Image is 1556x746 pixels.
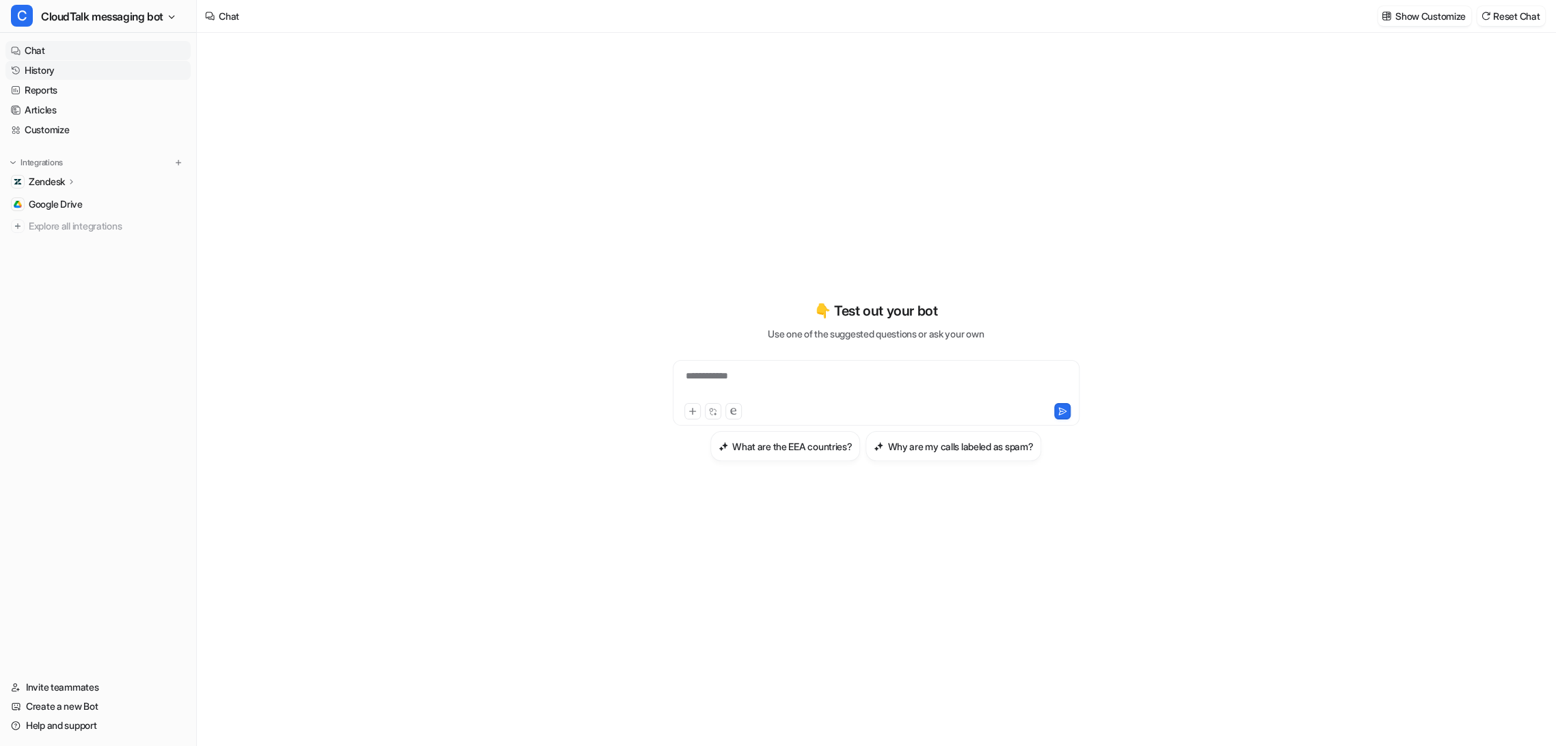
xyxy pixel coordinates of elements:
[41,7,163,26] span: CloudTalk messaging bot
[874,441,883,452] img: Why are my calls labeled as spam?
[5,120,191,139] a: Customize
[1378,6,1471,26] button: Show Customize
[5,195,191,214] a: Google DriveGoogle Drive
[8,158,18,167] img: expand menu
[11,5,33,27] span: C
[814,301,937,321] p: 👇 Test out your bot
[710,431,860,461] button: What are the EEA countries?What are the EEA countries?
[866,431,1041,461] button: Why are my calls labeled as spam?Why are my calls labeled as spam?
[732,439,852,454] h3: What are the EEA countries?
[29,215,185,237] span: Explore all integrations
[768,327,984,341] p: Use one of the suggested questions or ask your own
[5,81,191,100] a: Reports
[1382,11,1391,21] img: customize
[21,157,63,168] p: Integrations
[219,9,239,23] div: Chat
[14,178,22,186] img: Zendesk
[719,441,728,452] img: What are the EEA countries?
[1395,9,1466,23] p: Show Customize
[1477,6,1545,26] button: Reset Chat
[887,439,1033,454] h3: Why are my calls labeled as spam?
[5,697,191,716] a: Create a new Bot
[5,716,191,735] a: Help and support
[5,217,191,236] a: Explore all integrations
[5,678,191,697] a: Invite teammates
[5,100,191,120] a: Articles
[1481,11,1490,21] img: reset
[14,200,22,208] img: Google Drive
[11,219,25,233] img: explore all integrations
[29,197,83,211] span: Google Drive
[29,175,65,189] p: Zendesk
[5,41,191,60] a: Chat
[5,61,191,80] a: History
[174,158,183,167] img: menu_add.svg
[5,156,67,169] button: Integrations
